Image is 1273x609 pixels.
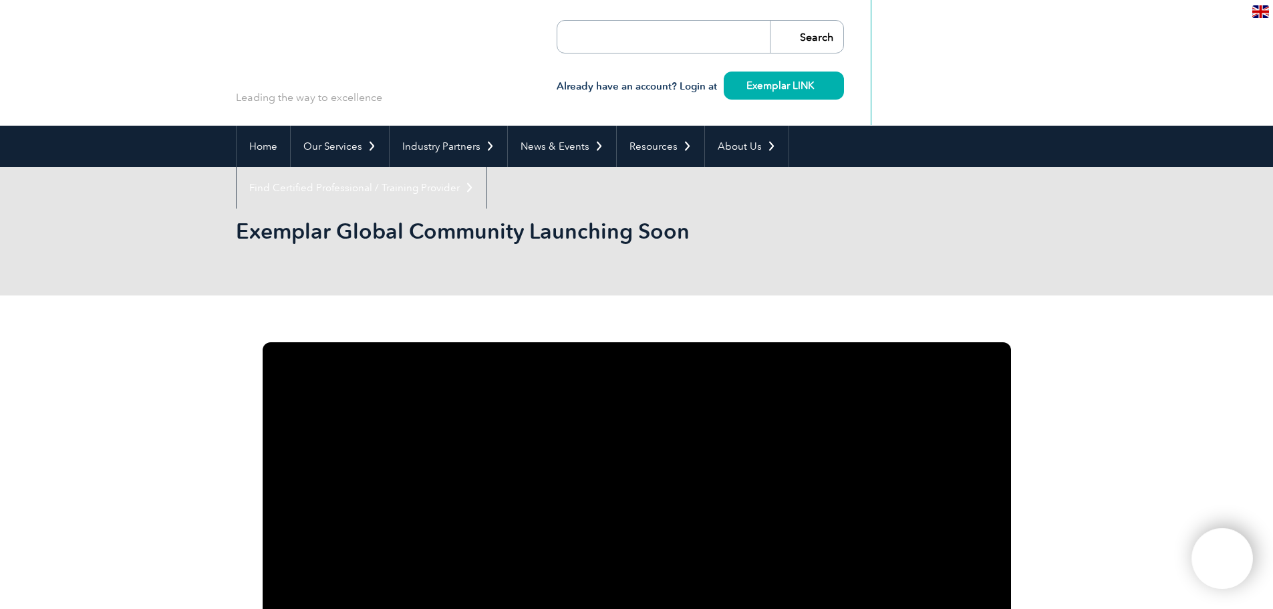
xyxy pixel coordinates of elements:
a: Exemplar LINK [724,72,844,100]
img: svg+xml;nitro-empty-id=MzUxOjIzMg==-1;base64,PHN2ZyB2aWV3Qm94PSIwIDAgMTEgMTEiIHdpZHRoPSIxMSIgaGVp... [814,82,821,89]
a: Resources [617,126,704,167]
a: Find Certified Professional / Training Provider [237,167,486,209]
a: About Us [705,126,789,167]
img: svg+xml;nitro-empty-id=MTMzODoxMTY=-1;base64,PHN2ZyB2aWV3Qm94PSIwIDAgNDAwIDQwMCIgd2lkdGg9IjQwMCIg... [1206,542,1239,576]
a: Our Services [291,126,389,167]
a: Industry Partners [390,126,507,167]
h2: Exemplar Global Community Launching Soon [236,221,797,242]
a: News & Events [508,126,616,167]
img: en [1252,5,1269,18]
input: Search [770,21,843,53]
p: Leading the way to excellence [236,90,382,105]
h3: Already have an account? Login at [557,78,844,95]
a: Home [237,126,290,167]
